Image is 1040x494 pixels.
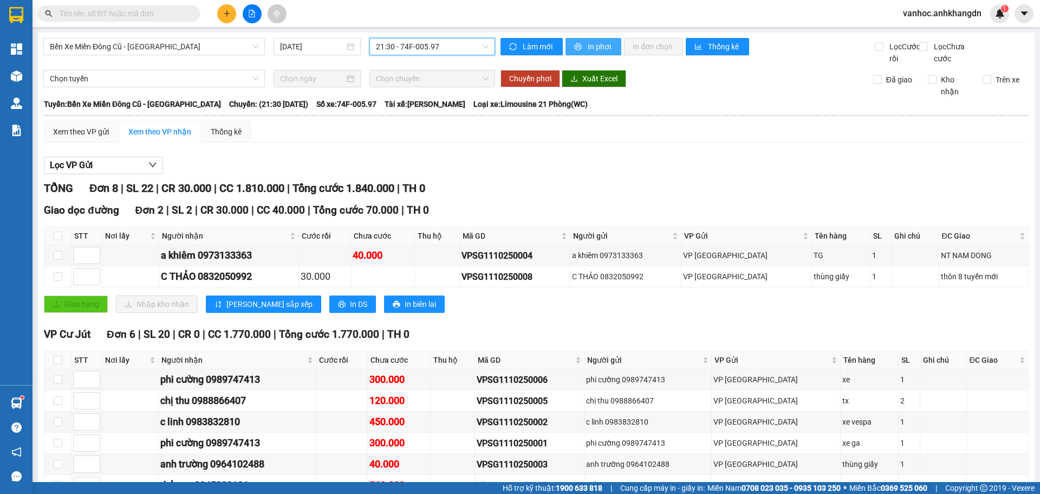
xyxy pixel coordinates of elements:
[382,328,385,341] span: |
[842,479,896,491] div: kiện
[572,271,679,283] div: C THẢO 0832050992
[814,249,868,261] div: TG
[681,245,812,266] td: VP Sài Gòn
[369,414,429,429] div: 450.000
[461,249,568,262] div: VPSG1110250004
[384,296,445,313] button: printerIn biên lai
[941,271,1026,283] div: thôn 8 tuyến mới
[500,38,563,55] button: syncLàm mới
[206,296,321,313] button: sort-ascending[PERSON_NAME] sắp xếp
[160,457,314,472] div: anh trường 0964102488
[620,482,705,494] span: Cung cấp máy in - giấy in:
[742,484,841,492] strong: 0708 023 035 - 0935 103 250
[681,266,812,287] td: VP Sài Gòn
[500,70,560,87] button: Chuyển phơi
[148,161,157,169] span: down
[586,479,710,491] div: thảo sp 0945389191
[684,230,801,242] span: VP Gửi
[350,298,367,310] span: In DS
[707,482,841,494] span: Miền Nam
[279,328,379,341] span: Tổng cước 1.770.000
[226,298,313,310] span: [PERSON_NAME] sắp xếp
[214,182,217,195] span: |
[407,204,429,216] span: TH 0
[107,328,135,341] span: Đơn 6
[162,230,288,242] span: Người nhận
[138,328,141,341] span: |
[160,478,314,493] div: thảo sp 0945389191
[842,458,896,470] div: thùng giấy
[308,204,310,216] span: |
[712,454,841,475] td: VP Sài Gòn
[268,4,287,23] button: aim
[144,328,170,341] span: SL 20
[211,126,242,138] div: Thống kê
[50,39,258,55] span: Bến Xe Miền Đông Cũ - Đắk Nông
[11,397,22,409] img: warehouse-icon
[385,98,465,110] span: Tài xế: [PERSON_NAME]
[713,374,838,386] div: VP [GEOGRAPHIC_DATA]
[900,479,918,491] div: 14
[929,41,985,65] span: Lọc Chưa cước
[135,204,164,216] span: Đơn 2
[21,396,24,399] sup: 1
[812,227,870,245] th: Tên hàng
[995,9,1005,18] img: icon-new-feature
[160,393,314,408] div: chị thu 0988866407
[477,415,582,429] div: VPSG1110250002
[50,158,93,172] span: Lọc VP Gửi
[712,412,841,433] td: VP Sài Gòn
[60,8,187,20] input: Tìm tên, số ĐT hoặc mã đơn
[11,70,22,82] img: warehouse-icon
[316,351,368,369] th: Cước rồi
[1003,5,1006,12] span: 1
[369,478,429,493] div: 560.000
[572,249,679,261] div: a khiêm 0973133363
[274,328,276,341] span: |
[71,227,102,245] th: STT
[351,227,415,245] th: Chưa cước
[473,98,588,110] span: Loại xe: Limousine 21 Phòng(WC)
[173,328,175,341] span: |
[477,394,582,408] div: VPSG1110250005
[156,182,159,195] span: |
[714,354,829,366] span: VP Gửi
[9,7,23,23] img: logo-vxr
[11,125,22,136] img: solution-icon
[1001,5,1009,12] sup: 1
[219,182,284,195] span: CC 1.810.000
[401,204,404,216] span: |
[397,182,400,195] span: |
[570,75,578,84] span: download
[463,230,559,242] span: Mã GD
[556,484,602,492] strong: 1900 633 818
[900,374,918,386] div: 1
[45,10,53,17] span: search
[475,454,584,475] td: VPSG1110250003
[475,412,584,433] td: VPSG1110250002
[11,447,22,457] span: notification
[116,296,198,313] button: downloadNhập kho nhận
[1015,4,1033,23] button: caret-down
[683,249,810,261] div: VP [GEOGRAPHIC_DATA]
[280,41,344,53] input: 11/10/2025
[217,4,236,23] button: plus
[885,41,922,65] span: Lọc Cước rồi
[870,227,892,245] th: SL
[713,416,838,428] div: VP [GEOGRAPHIC_DATA]
[477,479,582,492] div: VPSG1110250007
[11,422,22,433] span: question-circle
[299,227,351,245] th: Cước rồi
[713,479,838,491] div: VP [GEOGRAPHIC_DATA]
[900,395,918,407] div: 2
[843,486,847,490] span: ⚪️
[44,157,163,174] button: Lọc VP Gửi
[694,43,704,52] span: bar-chart
[841,351,899,369] th: Tên hàng
[195,204,198,216] span: |
[586,458,710,470] div: anh trường 0964102488
[369,393,429,408] div: 120.000
[588,41,613,53] span: In phơi
[50,70,258,87] span: Chọn tuyến
[712,390,841,412] td: VP Sài Gòn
